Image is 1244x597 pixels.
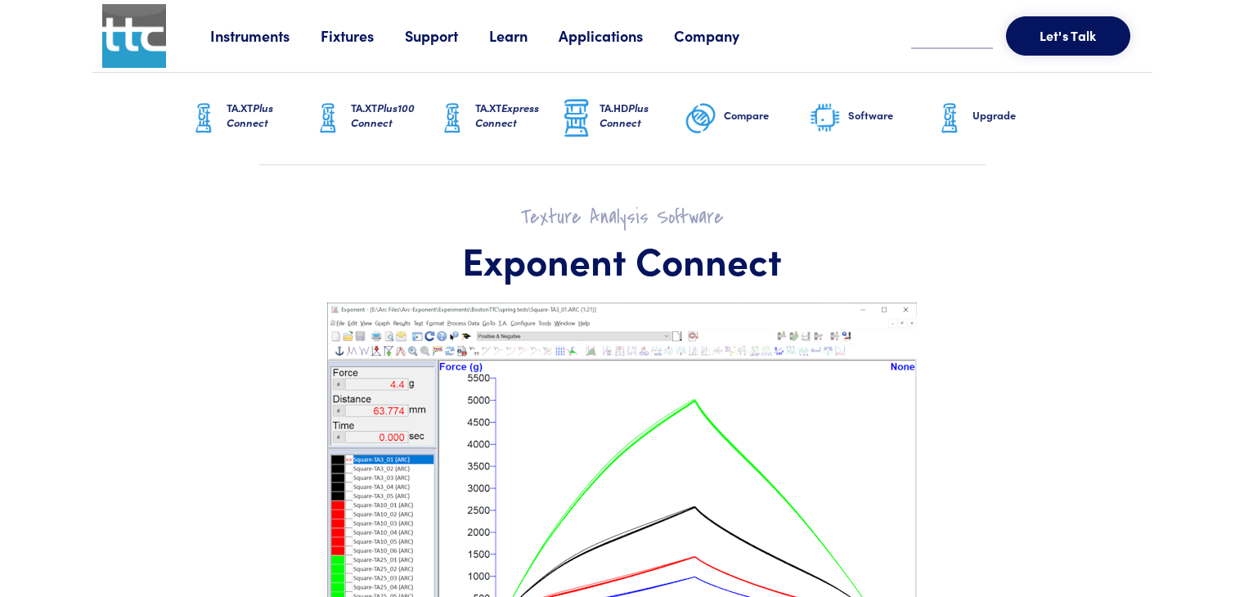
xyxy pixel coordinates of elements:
[321,25,405,46] a: Fixtures
[674,25,770,46] a: Company
[809,73,933,164] a: Software
[848,108,933,123] h6: Software
[809,101,842,136] img: software-graphic.png
[685,73,809,164] a: Compare
[559,25,674,46] a: Applications
[132,236,1113,284] h1: Exponent Connect
[187,98,220,139] img: ta-xt-graphic.png
[227,101,312,130] h6: TA.XT
[685,98,717,139] img: compare-graphic.png
[436,73,560,164] a: TA.XTExpress Connect
[933,73,1058,164] a: Upgrade
[489,25,559,46] a: Learn
[475,101,560,130] h6: TA.XT
[724,108,809,123] h6: Compare
[600,101,685,130] h6: TA.HD
[187,73,312,164] a: TA.XTPlus Connect
[312,98,344,139] img: ta-xt-graphic.png
[351,101,436,130] h6: TA.XT
[351,100,415,130] span: Plus100 Connect
[1006,16,1130,56] button: Let's Talk
[132,204,1113,230] h2: Texture Analysis Software
[405,25,489,46] a: Support
[475,100,539,130] span: Express Connect
[560,73,685,164] a: TA.HDPlus Connect
[102,4,166,68] img: ttc_logo_1x1_v1.0.png
[227,100,273,130] span: Plus Connect
[600,100,649,130] span: Plus Connect
[312,73,436,164] a: TA.XTPlus100 Connect
[210,25,321,46] a: Instruments
[436,98,469,139] img: ta-xt-graphic.png
[560,97,593,140] img: ta-hd-graphic.png
[972,108,1058,123] h6: Upgrade
[933,98,966,139] img: ta-xt-graphic.png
